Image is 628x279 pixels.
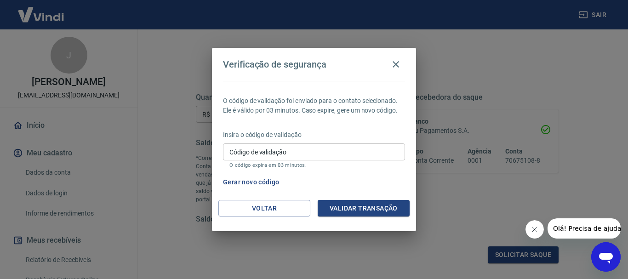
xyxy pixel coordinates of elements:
iframe: Mensagem da empresa [548,218,621,239]
button: Voltar [218,200,310,217]
iframe: Fechar mensagem [525,220,544,239]
h4: Verificação de segurança [223,59,326,70]
p: O código de validação foi enviado para o contato selecionado. Ele é válido por 03 minutos. Caso e... [223,96,405,115]
button: Validar transação [318,200,410,217]
span: Olá! Precisa de ajuda? [6,6,77,14]
button: Gerar novo código [219,174,283,191]
iframe: Botão para abrir a janela de mensagens [591,242,621,272]
p: Insira o código de validação [223,130,405,140]
p: O código expira em 03 minutos. [229,162,399,168]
